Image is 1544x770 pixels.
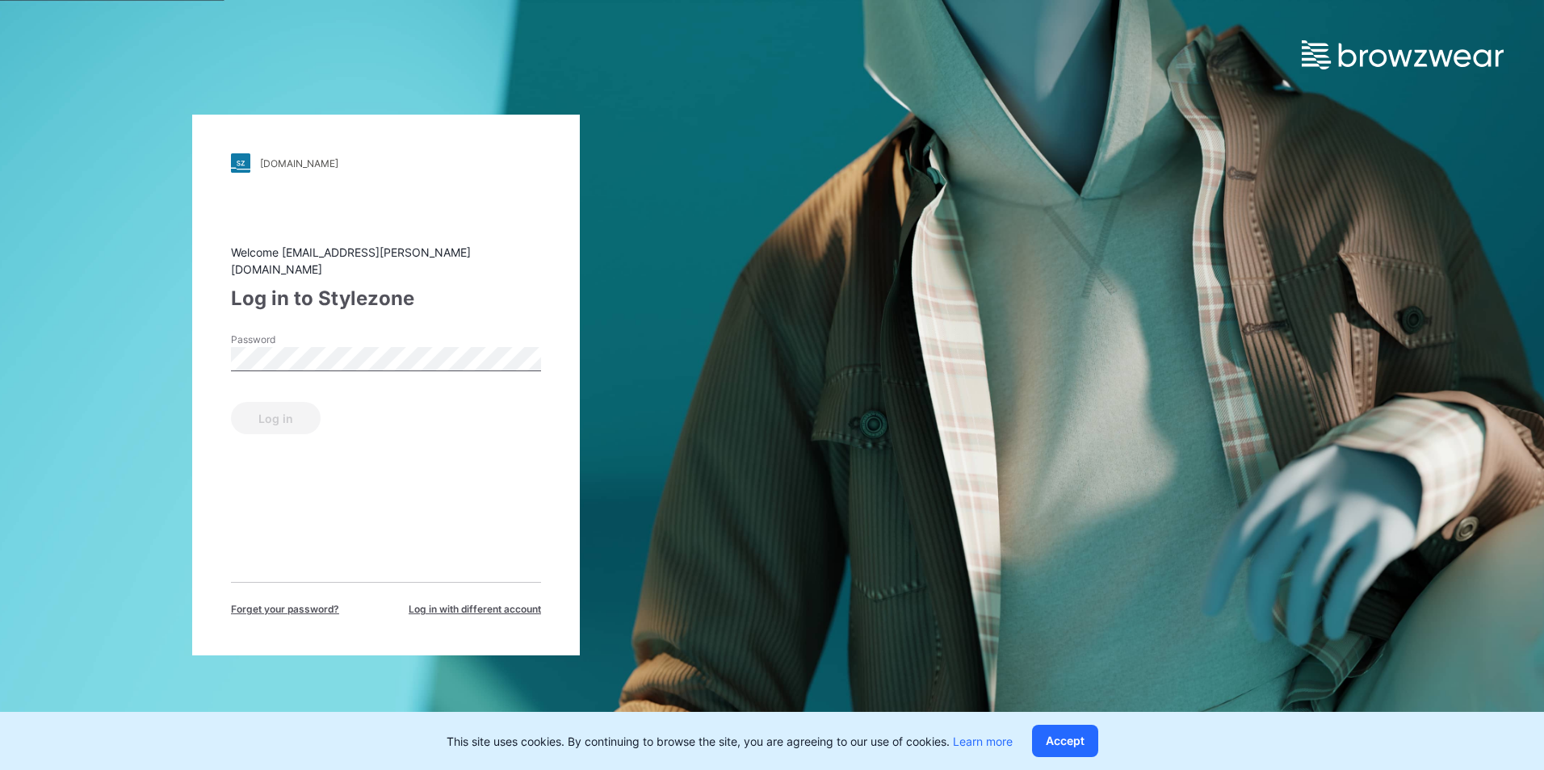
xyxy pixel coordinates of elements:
[231,333,344,347] label: Password
[447,733,1013,750] p: This site uses cookies. By continuing to browse the site, you are agreeing to our use of cookies.
[231,244,541,278] div: Welcome [EMAIL_ADDRESS][PERSON_NAME][DOMAIN_NAME]
[409,602,541,617] span: Log in with different account
[231,602,339,617] span: Forget your password?
[953,734,1013,748] a: Learn more
[1302,40,1504,69] img: browzwear-logo.e42bd6dac1945053ebaf764b6aa21510.svg
[231,284,541,313] div: Log in to Stylezone
[231,153,250,173] img: stylezone-logo.562084cfcfab977791bfbf7441f1a819.svg
[1032,725,1098,757] button: Accept
[260,157,338,169] div: [DOMAIN_NAME]
[231,153,541,173] a: [DOMAIN_NAME]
